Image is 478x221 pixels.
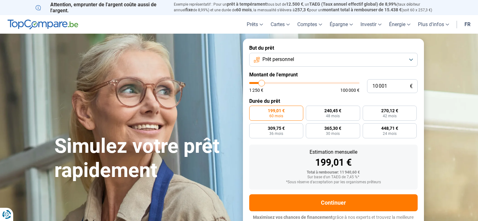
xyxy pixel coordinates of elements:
[254,158,413,167] div: 199,01 €
[268,126,285,130] span: 309,75 €
[236,7,252,12] span: 60 mois
[383,132,397,135] span: 24 mois
[54,134,235,183] h1: Simulez votre prêt rapidement
[324,126,341,130] span: 365,30 €
[262,56,294,63] span: Prêt personnel
[249,98,418,104] label: Durée du prêt
[249,53,418,67] button: Prêt personnel
[294,15,326,34] a: Comptes
[340,88,360,92] span: 100 000 €
[326,114,340,118] span: 48 mois
[174,2,443,13] p: Exemple représentatif : Pour un tous but de , un (taux débiteur annuel de 8,99%) et une durée de ...
[326,132,340,135] span: 30 mois
[269,114,283,118] span: 60 mois
[254,170,413,175] div: Total à rembourser: 11 940,60 €
[414,15,453,34] a: Plus d'infos
[381,108,398,113] span: 270,12 €
[410,84,413,89] span: €
[385,15,414,34] a: Énergie
[227,2,267,7] span: prêt à tempérament
[243,15,267,34] a: Prêts
[322,7,402,12] span: montant total à rembourser de 15.438 €
[268,108,285,113] span: 199,01 €
[269,132,283,135] span: 36 mois
[36,2,166,14] p: Attention, emprunter de l'argent coûte aussi de l'argent.
[254,175,413,180] div: Sur base d'un TAEG de 7,45 %*
[326,15,357,34] a: Épargne
[254,150,413,155] div: Estimation mensuelle
[286,2,303,7] span: 12.500 €
[253,215,332,220] span: Maximisez vos chances de financement
[357,15,385,34] a: Investir
[381,126,398,130] span: 448,71 €
[254,180,413,185] div: *Sous réserve d'acceptation par les organismes prêteurs
[249,194,418,211] button: Continuer
[324,108,341,113] span: 240,45 €
[267,15,294,34] a: Cartes
[461,15,474,34] a: fr
[249,88,263,92] span: 1 250 €
[249,72,418,78] label: Montant de l'emprunt
[249,45,418,51] label: But du prêt
[383,114,397,118] span: 42 mois
[295,7,309,12] span: 257,3 €
[8,19,78,30] img: TopCompare
[309,2,397,7] span: TAEG (Taux annuel effectif global) de 8,99%
[185,7,193,12] span: fixe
